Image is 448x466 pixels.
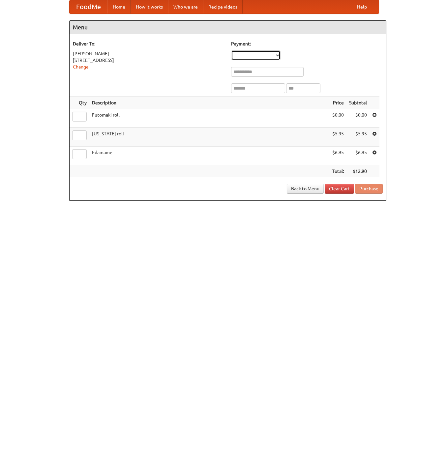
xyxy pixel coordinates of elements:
h5: Deliver To: [73,41,224,47]
th: Qty [70,97,89,109]
td: $6.95 [346,147,370,165]
button: Purchase [355,184,383,194]
a: Change [73,64,89,69]
a: Who we are [168,0,203,14]
td: $6.95 [329,147,346,165]
div: [STREET_ADDRESS] [73,57,224,64]
a: FoodMe [70,0,107,14]
a: Clear Cart [325,184,354,194]
a: Recipe videos [203,0,243,14]
a: Home [107,0,131,14]
td: $5.95 [329,128,346,147]
h5: Payment: [231,41,383,47]
td: $5.95 [346,128,370,147]
td: Edamame [89,147,329,165]
td: $0.00 [346,109,370,128]
td: $0.00 [329,109,346,128]
td: Futomaki roll [89,109,329,128]
th: Subtotal [346,97,370,109]
th: Price [329,97,346,109]
a: Help [352,0,372,14]
th: Total: [329,165,346,178]
a: How it works [131,0,168,14]
h4: Menu [70,21,386,34]
a: Back to Menu [287,184,324,194]
td: [US_STATE] roll [89,128,329,147]
th: Description [89,97,329,109]
div: [PERSON_NAME] [73,50,224,57]
th: $12.90 [346,165,370,178]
